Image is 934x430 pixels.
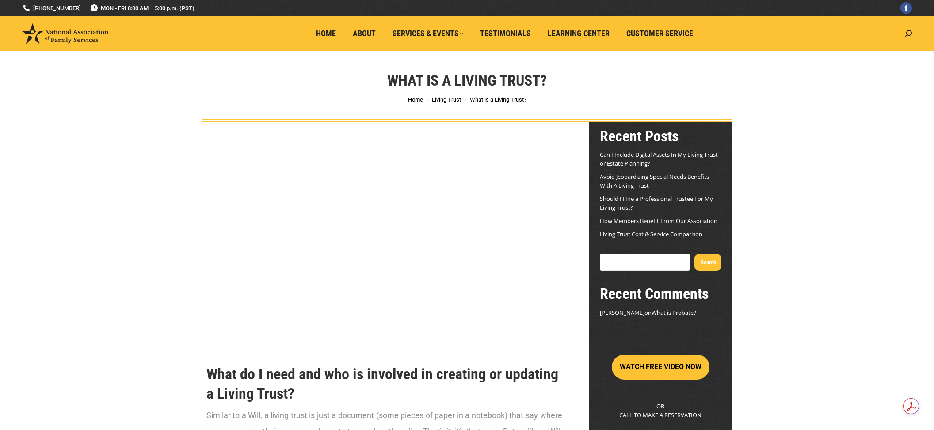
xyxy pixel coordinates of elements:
a: Home [408,96,423,103]
a: About [347,25,382,42]
span: Services & Events [393,29,463,38]
span: Learning Center [548,29,610,38]
a: Can I Include Digital Assets In My Living Trust or Estate Planning? [600,151,718,167]
h1: What is a Living Trust? [387,71,547,90]
a: Customer Service [620,25,699,42]
h2: Recent Comments [600,284,721,303]
span: [PERSON_NAME] [600,309,644,317]
p: – OR – CALL TO MAKE A RESERVATION [600,402,721,419]
iframe: Tidio Chat [778,373,930,415]
a: Home [310,25,342,42]
img: National Association of Family Services [22,23,108,44]
h2: What do I need and who is involved in creating or updating a Living Trust? [206,364,562,403]
span: Home [316,29,336,38]
a: Learning Center [541,25,616,42]
span: Testimonials [480,29,531,38]
iframe: What is a Living Trust? [202,122,567,340]
a: Avoid Jeopardizing Special Needs Benefits With A Living Trust [600,173,709,189]
a: WATCH FREE VIDEO NOW [612,363,709,371]
button: WATCH FREE VIDEO NOW [612,355,709,380]
a: Should I Hire a Professional Trustee For My Living Trust? [600,195,713,211]
footer: on [600,308,721,318]
h2: Recent Posts [600,126,721,146]
button: Search [694,254,721,271]
span: Customer Service [626,29,693,38]
a: Testimonials [474,25,537,42]
span: What is a Living Trust? [470,96,526,103]
a: [PHONE_NUMBER] [22,4,81,12]
a: How Members Benefit From Our Association [600,217,717,225]
span: MON - FRI 8:00 AM – 5:00 p.m. (PST) [90,4,194,12]
a: Living Trust Cost & Service Comparison [600,230,702,238]
a: What is Probate? [652,309,696,317]
span: About [353,29,376,38]
a: Facebook page opens in new window [900,2,912,14]
a: Living Trust [432,96,461,103]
